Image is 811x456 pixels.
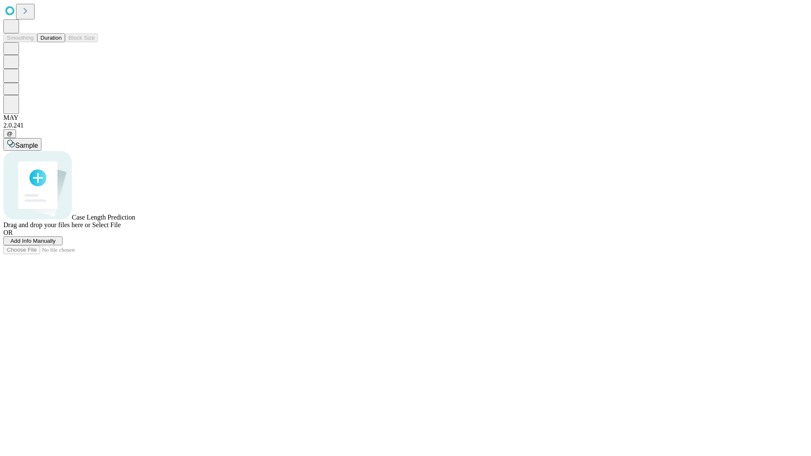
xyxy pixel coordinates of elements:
[3,138,41,151] button: Sample
[15,142,38,149] span: Sample
[3,122,808,129] div: 2.0.241
[37,33,65,42] button: Duration
[92,221,121,228] span: Select File
[7,130,13,137] span: @
[3,229,13,236] span: OR
[3,33,37,42] button: Smoothing
[3,221,90,228] span: Drag and drop your files here or
[65,33,98,42] button: Block Size
[72,214,135,221] span: Case Length Prediction
[3,236,63,245] button: Add Info Manually
[11,238,56,244] span: Add Info Manually
[3,129,16,138] button: @
[3,114,808,122] div: MAY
